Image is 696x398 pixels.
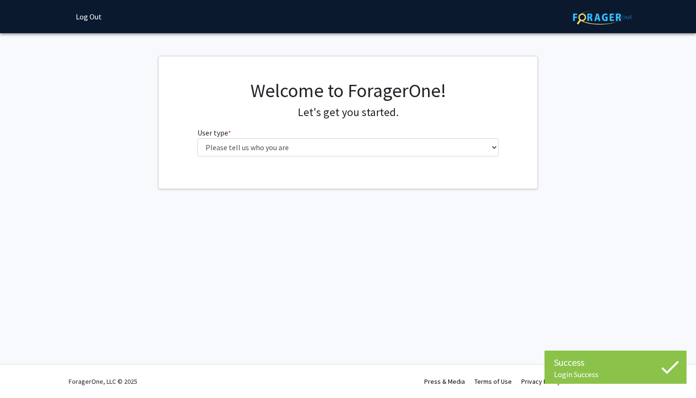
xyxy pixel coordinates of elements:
img: ForagerOne Logo [573,10,632,25]
div: Success [554,355,677,370]
h4: Let's get you started. [197,106,499,119]
a: Privacy Policy [521,377,561,386]
a: Press & Media [424,377,465,386]
div: ForagerOne, LLC © 2025 [69,365,137,398]
a: Terms of Use [474,377,512,386]
div: Login Success [554,370,677,379]
h1: Welcome to ForagerOne! [197,79,499,102]
label: User type [197,127,231,138]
